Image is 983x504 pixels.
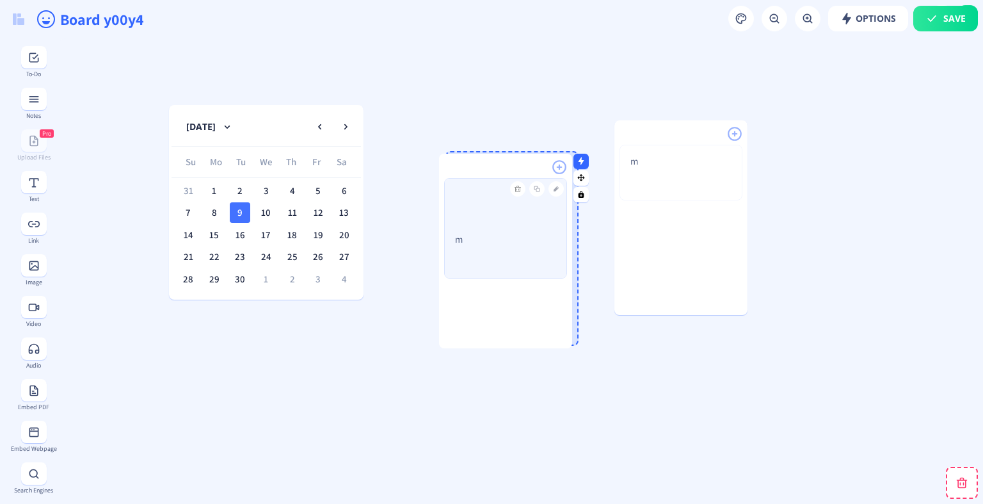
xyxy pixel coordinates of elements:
[455,233,556,246] p: m
[178,225,198,245] div: 14
[230,181,250,201] div: 2
[10,195,57,202] div: Text
[204,247,225,267] div: 22
[13,13,24,25] img: logo.svg
[334,181,355,201] div: 6
[178,202,198,223] div: 7
[230,225,250,245] div: 16
[279,147,304,177] div: Th
[204,202,225,223] div: 8
[42,129,51,138] span: Pro
[178,247,198,267] div: 21
[10,70,57,77] div: To-Do
[178,181,198,201] div: 31
[840,13,896,24] span: Options
[10,445,57,452] div: Embed Webpage
[330,147,355,177] div: Sa
[204,181,225,201] div: 1
[256,225,276,245] div: 17
[256,181,276,201] div: 3
[913,6,978,31] button: Save
[334,269,355,289] div: 4
[308,181,328,201] div: 5
[308,269,328,289] div: 3
[178,147,203,177] div: Su
[334,202,355,223] div: 13
[228,147,253,177] div: Tu
[10,237,57,244] div: Link
[203,147,228,177] div: Mo
[256,247,276,267] div: 24
[36,9,56,29] ion-icon: happy outline
[10,487,57,494] div: Search Engines
[282,202,303,223] div: 11
[334,225,355,245] div: 20
[282,181,303,201] div: 4
[334,247,355,267] div: 27
[308,247,328,267] div: 26
[282,269,303,289] div: 2
[304,147,329,177] div: Fr
[230,247,250,267] div: 23
[10,362,57,369] div: Audio
[10,403,57,411] div: Embed PDF
[308,202,328,223] div: 12
[256,202,276,223] div: 10
[10,320,57,327] div: Video
[308,225,328,245] div: 19
[828,6,908,31] button: Options
[178,269,198,289] div: 28
[253,147,278,177] div: We
[256,269,276,289] div: 1
[174,114,246,140] button: [DATE]
[282,247,303,267] div: 25
[204,269,225,289] div: 29
[282,225,303,245] div: 18
[230,202,250,223] div: 9
[204,225,225,245] div: 15
[10,112,57,119] div: Notes
[230,269,250,289] div: 30
[10,279,57,286] div: Image
[630,155,731,168] p: m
